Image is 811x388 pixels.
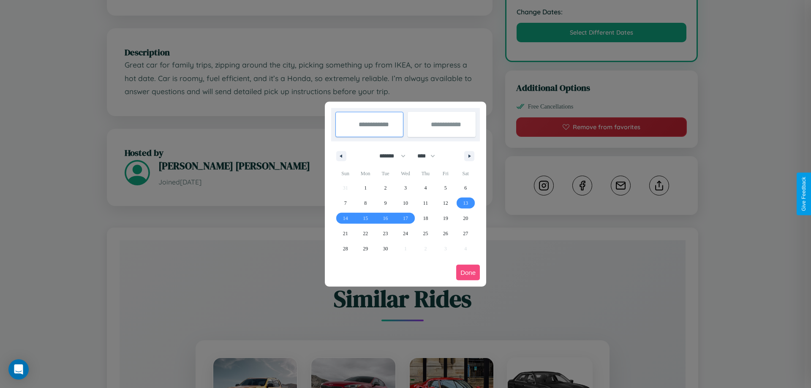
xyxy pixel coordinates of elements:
div: Give Feedback [801,177,807,211]
span: 7 [344,195,347,211]
span: 23 [383,226,388,241]
span: 2 [384,180,387,195]
span: 27 [463,226,468,241]
span: 15 [363,211,368,226]
button: 24 [395,226,415,241]
button: 27 [456,226,476,241]
span: 6 [464,180,467,195]
span: Wed [395,167,415,180]
button: 28 [335,241,355,256]
span: 3 [404,180,407,195]
button: 16 [376,211,395,226]
span: 17 [403,211,408,226]
button: 13 [456,195,476,211]
button: 15 [355,211,375,226]
button: 19 [435,211,455,226]
span: 14 [343,211,348,226]
span: 24 [403,226,408,241]
span: 25 [423,226,428,241]
button: 18 [416,211,435,226]
span: Mon [355,167,375,180]
button: 3 [395,180,415,195]
button: Done [456,265,480,280]
span: 11 [423,195,428,211]
span: 29 [363,241,368,256]
span: Tue [376,167,395,180]
button: 22 [355,226,375,241]
span: 9 [384,195,387,211]
button: 4 [416,180,435,195]
span: 5 [444,180,447,195]
button: 14 [335,211,355,226]
span: 28 [343,241,348,256]
button: 25 [416,226,435,241]
span: Fri [435,167,455,180]
button: 11 [416,195,435,211]
button: 29 [355,241,375,256]
button: 30 [376,241,395,256]
button: 9 [376,195,395,211]
span: 16 [383,211,388,226]
span: 19 [443,211,448,226]
div: Open Intercom Messenger [8,359,29,380]
span: 22 [363,226,368,241]
button: 6 [456,180,476,195]
span: 10 [403,195,408,211]
span: 12 [443,195,448,211]
span: 21 [343,226,348,241]
span: 1 [364,180,367,195]
button: 12 [435,195,455,211]
button: 26 [435,226,455,241]
button: 1 [355,180,375,195]
span: 4 [424,180,427,195]
button: 21 [335,226,355,241]
span: Sun [335,167,355,180]
span: 18 [423,211,428,226]
span: 13 [463,195,468,211]
button: 2 [376,180,395,195]
button: 8 [355,195,375,211]
span: Thu [416,167,435,180]
button: 5 [435,180,455,195]
span: 20 [463,211,468,226]
span: 8 [364,195,367,211]
button: 17 [395,211,415,226]
button: 20 [456,211,476,226]
span: 26 [443,226,448,241]
button: 10 [395,195,415,211]
button: 23 [376,226,395,241]
span: 30 [383,241,388,256]
button: 7 [335,195,355,211]
span: Sat [456,167,476,180]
